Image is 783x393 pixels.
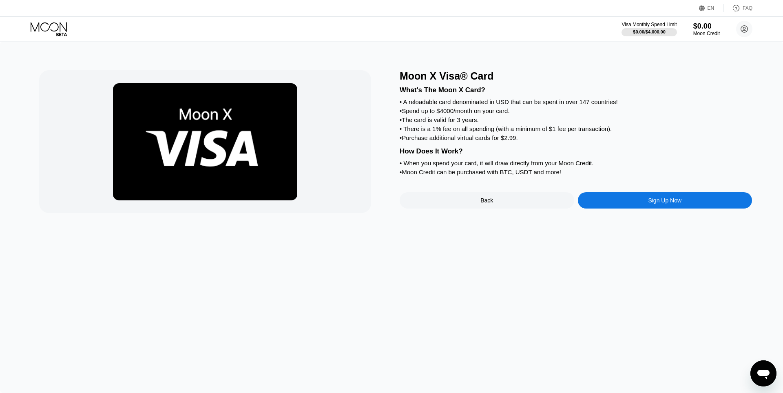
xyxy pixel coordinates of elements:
[400,169,752,175] div: • Moon Credit can be purchased with BTC, USDT and more!
[633,29,666,34] div: $0.00 / $4,000.00
[400,98,752,105] div: • A reloadable card denominated in USD that can be spent in over 147 countries!
[578,192,752,209] div: Sign Up Now
[693,22,720,31] div: $0.00
[622,22,677,36] div: Visa Monthly Spend Limit$0.00/$4,000.00
[400,147,752,155] div: How Does It Work?
[400,192,574,209] div: Back
[693,22,720,36] div: $0.00Moon Credit
[699,4,724,12] div: EN
[400,125,752,132] div: • There is a 1% fee on all spending (with a minimum of $1 fee per transaction).
[480,197,493,204] div: Back
[400,70,752,82] div: Moon X Visa® Card
[648,197,681,204] div: Sign Up Now
[708,5,714,11] div: EN
[400,134,752,141] div: • Purchase additional virtual cards for $2.99.
[622,22,677,27] div: Visa Monthly Spend Limit
[724,4,752,12] div: FAQ
[400,116,752,123] div: • The card is valid for 3 years.
[693,31,720,36] div: Moon Credit
[750,360,776,386] iframe: Button to launch messaging window
[400,107,752,114] div: • Spend up to $4000/month on your card.
[743,5,752,11] div: FAQ
[400,160,752,167] div: • When you spend your card, it will draw directly from your Moon Credit.
[400,86,752,94] div: What's The Moon X Card?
